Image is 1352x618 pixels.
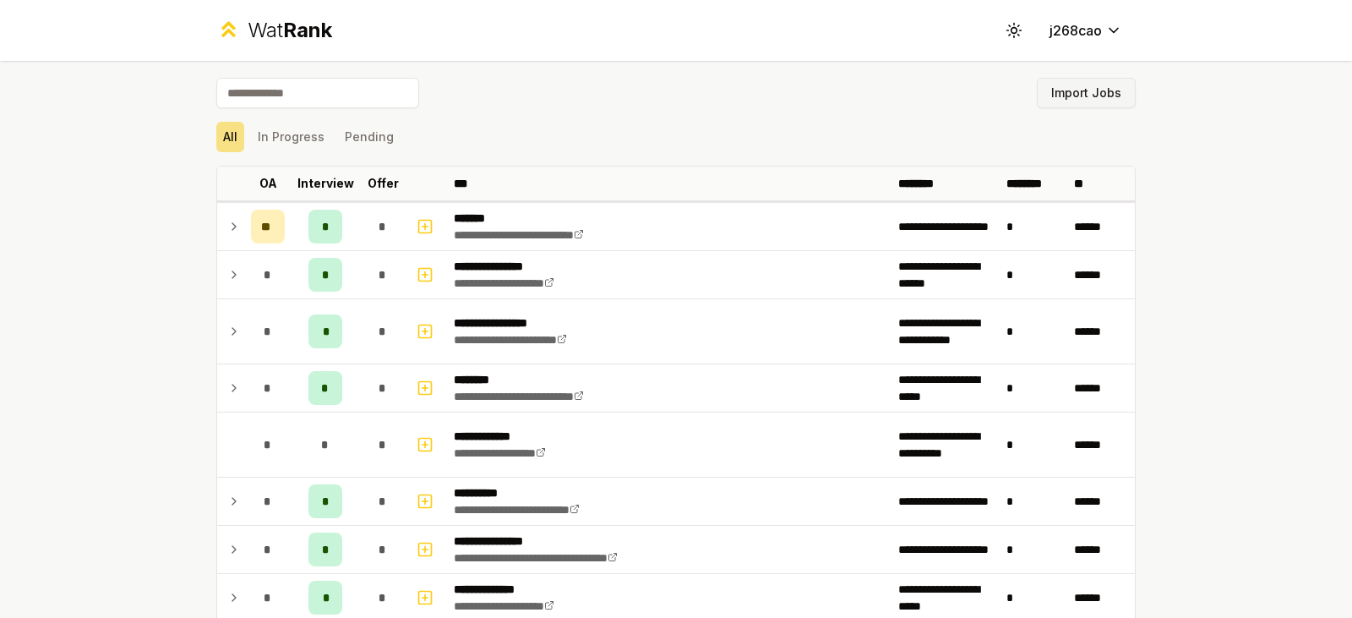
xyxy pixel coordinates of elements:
[248,17,332,44] div: Wat
[1037,78,1136,108] button: Import Jobs
[216,122,244,152] button: All
[297,175,354,192] p: Interview
[259,175,277,192] p: OA
[1036,15,1136,46] button: j268cao
[1049,20,1102,41] span: j268cao
[216,17,332,44] a: WatRank
[338,122,401,152] button: Pending
[368,175,399,192] p: Offer
[251,122,331,152] button: In Progress
[283,18,332,42] span: Rank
